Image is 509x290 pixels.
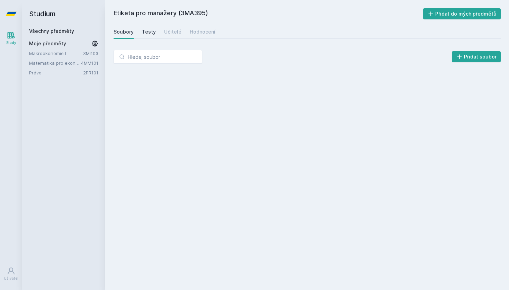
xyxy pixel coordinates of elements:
[1,28,21,49] a: Study
[29,40,66,47] span: Moje předměty
[164,28,181,35] div: Učitelé
[29,50,83,57] a: Makroekonomie I
[114,25,134,39] a: Soubory
[29,69,83,76] a: Právo
[164,25,181,39] a: Učitelé
[6,40,16,45] div: Study
[190,25,215,39] a: Hodnocení
[423,8,501,19] button: Přidat do mých předmětů
[114,50,202,64] input: Hledej soubor
[1,263,21,284] a: Uživatel
[114,28,134,35] div: Soubory
[142,25,156,39] a: Testy
[114,8,423,19] h2: Etiketa pro manažery (3MA395)
[142,28,156,35] div: Testy
[81,60,98,66] a: 4MM101
[83,70,98,75] a: 2PR101
[29,60,81,66] a: Matematika pro ekonomy
[29,28,74,34] a: Všechny předměty
[452,51,501,62] button: Přidat soubor
[83,51,98,56] a: 3MI103
[190,28,215,35] div: Hodnocení
[4,276,18,281] div: Uživatel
